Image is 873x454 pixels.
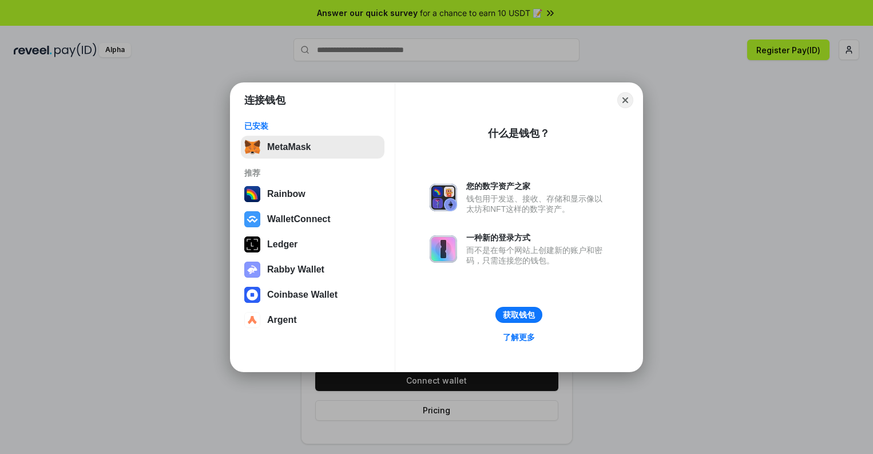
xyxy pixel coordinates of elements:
img: svg+xml,%3Csvg%20width%3D%2228%22%20height%3D%2228%22%20viewBox%3D%220%200%2028%2028%22%20fill%3D... [244,287,260,303]
button: MetaMask [241,136,384,159]
div: 推荐 [244,168,381,178]
button: Rabby Wallet [241,258,384,281]
img: svg+xml,%3Csvg%20width%3D%22120%22%20height%3D%22120%22%20viewBox%3D%220%200%20120%20120%22%20fil... [244,186,260,202]
button: WalletConnect [241,208,384,231]
div: Ledger [267,239,297,250]
button: Argent [241,309,384,331]
div: WalletConnect [267,214,331,224]
div: MetaMask [267,142,311,152]
div: 什么是钱包？ [488,127,550,140]
div: 获取钱包 [503,310,535,320]
img: svg+xml,%3Csvg%20width%3D%2228%22%20height%3D%2228%22%20viewBox%3D%220%200%2028%2028%22%20fill%3D... [244,312,260,328]
button: Rainbow [241,183,384,206]
div: 了解更多 [503,332,535,342]
div: 一种新的登录方式 [466,232,608,243]
button: Coinbase Wallet [241,283,384,306]
div: 钱包用于发送、接收、存储和显示像以太坊和NFT这样的数字资产。 [466,194,608,214]
button: 获取钱包 [495,307,542,323]
div: Rainbow [267,189,305,199]
div: Rabby Wallet [267,264,324,275]
img: svg+xml,%3Csvg%20xmlns%3D%22http%3A%2F%2Fwww.w3.org%2F2000%2Fsvg%22%20fill%3D%22none%22%20viewBox... [244,262,260,278]
a: 了解更多 [496,330,542,345]
div: Argent [267,315,297,325]
img: svg+xml,%3Csvg%20width%3D%2228%22%20height%3D%2228%22%20viewBox%3D%220%200%2028%2028%22%20fill%3D... [244,211,260,227]
div: 已安装 [244,121,381,131]
h1: 连接钱包 [244,93,285,107]
img: svg+xml,%3Csvg%20fill%3D%22none%22%20height%3D%2233%22%20viewBox%3D%220%200%2035%2033%22%20width%... [244,139,260,155]
img: svg+xml,%3Csvg%20xmlns%3D%22http%3A%2F%2Fwww.w3.org%2F2000%2Fsvg%22%20fill%3D%22none%22%20viewBox... [430,184,457,211]
div: Coinbase Wallet [267,290,338,300]
img: svg+xml,%3Csvg%20xmlns%3D%22http%3A%2F%2Fwww.w3.org%2F2000%2Fsvg%22%20fill%3D%22none%22%20viewBox... [430,235,457,263]
button: Close [617,92,633,108]
button: Ledger [241,233,384,256]
div: 您的数字资产之家 [466,181,608,191]
div: 而不是在每个网站上创建新的账户和密码，只需连接您的钱包。 [466,245,608,266]
img: svg+xml,%3Csvg%20xmlns%3D%22http%3A%2F%2Fwww.w3.org%2F2000%2Fsvg%22%20width%3D%2228%22%20height%3... [244,236,260,252]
